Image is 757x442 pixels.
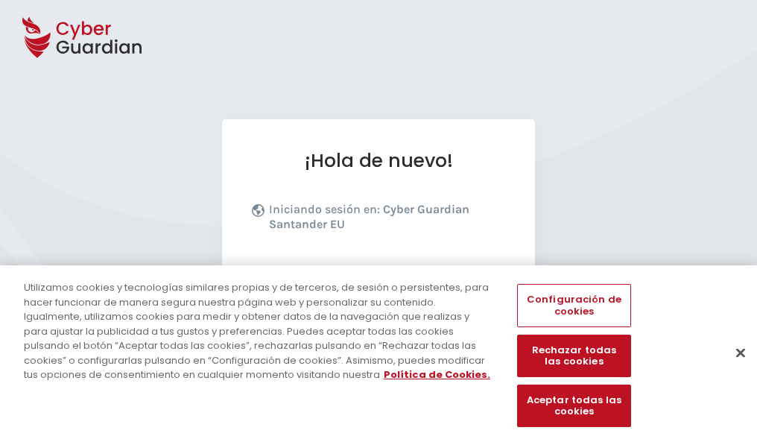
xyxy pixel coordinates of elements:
[24,280,495,382] div: Utilizamos cookies y tecnologías similares propias y de terceros, de sesión o persistentes, para ...
[384,367,490,382] a: Más información sobre su privacidad, se abre en una nueva pestaña
[269,202,469,231] b: Cyber Guardian Santander EU
[517,284,630,326] button: Configuración de cookies, Abre el cuadro de diálogo del centro de preferencias.
[269,202,501,239] p: Iniciando sesión en:
[724,336,757,369] button: Cerrar
[252,149,505,172] h1: ¡Hola de nuevo!
[517,385,630,427] button: Aceptar todas las cookies
[517,335,630,377] button: Rechazar todas las cookies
